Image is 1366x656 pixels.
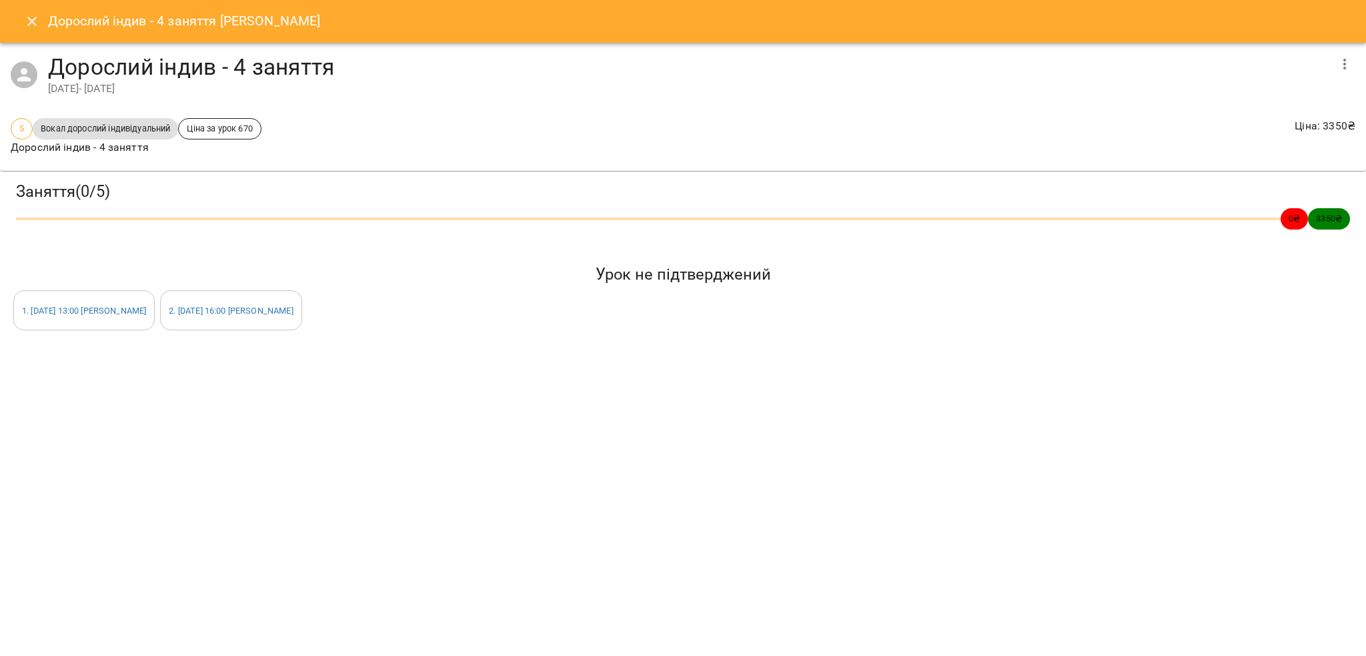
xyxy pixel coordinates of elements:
[16,182,1350,202] h3: Заняття ( 0 / 5 )
[1295,118,1355,134] p: Ціна : 3350 ₴
[33,122,178,135] span: Вокал дорослий індивідуальний
[13,264,1353,285] h5: Урок не підтверджений
[1308,212,1350,225] span: 3350 ₴
[16,5,48,37] button: Close
[179,122,260,135] span: Ціна за урок 670
[169,306,293,316] a: 2. [DATE] 16:00 [PERSON_NAME]
[22,306,146,316] a: 1. [DATE] 13:00 [PERSON_NAME]
[11,122,32,135] span: 5
[11,139,261,155] p: Дорослий індив - 4 заняття
[1281,212,1308,225] span: 0 ₴
[48,53,1329,81] h4: Дорослий індив - 4 заняття
[48,81,1329,97] div: [DATE] - [DATE]
[48,11,321,31] h6: Дорослий індив - 4 заняття [PERSON_NAME]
